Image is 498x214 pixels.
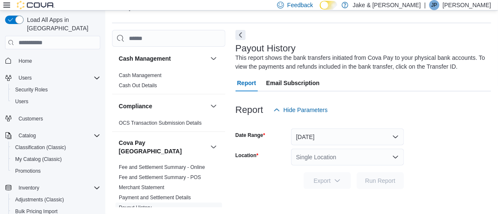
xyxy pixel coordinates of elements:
span: Feedback [287,1,313,9]
span: Home [19,58,32,64]
button: Promotions [8,165,104,177]
input: Dark Mode [320,1,337,10]
span: Adjustments (Classic) [15,196,64,203]
button: Export [304,172,351,189]
h3: Report [236,105,263,115]
div: Compliance [112,118,225,131]
button: Customers [2,112,104,125]
h3: Payout History [236,43,296,53]
button: My Catalog (Classic) [8,153,104,165]
a: Fee and Settlement Summary - Online [119,164,205,170]
span: Load All Apps in [GEOGRAPHIC_DATA] [24,16,100,32]
span: Catalog [15,131,100,141]
a: My Catalog (Classic) [12,154,65,164]
button: Cova Pay [GEOGRAPHIC_DATA] [209,142,219,152]
span: Payment and Settlement Details [119,194,191,201]
span: Run Report [365,177,396,185]
span: Users [15,98,28,105]
a: Payment and Settlement Details [119,195,191,201]
label: Location [236,152,259,159]
button: Adjustments (Classic) [8,194,104,206]
span: Hide Parameters [284,106,328,114]
span: Cash Management [119,72,161,79]
span: Users [15,73,100,83]
div: This report shows the bank transfers initiated from Cova Pay to your physical bank accounts. To v... [236,53,487,71]
span: Export [309,172,346,189]
span: Classification (Classic) [15,144,66,151]
a: Users [12,96,32,107]
button: Cash Management [209,53,219,64]
label: Date Range [236,132,265,139]
h3: Cash Management [119,54,171,63]
a: Home [15,56,35,66]
a: Security Roles [12,85,51,95]
span: Inventory [15,183,100,193]
span: Promotions [15,168,41,174]
span: Payout History [119,204,152,211]
span: Catalog [19,132,36,139]
button: Cash Management [119,54,207,63]
button: Classification (Classic) [8,142,104,153]
button: Catalog [15,131,39,141]
span: Home [15,55,100,66]
button: Users [2,72,104,84]
span: Fee and Settlement Summary - POS [119,174,201,181]
button: Inventory [2,182,104,194]
div: Cash Management [112,70,225,94]
span: Customers [15,113,100,124]
a: Adjustments (Classic) [12,195,67,205]
button: Users [8,96,104,107]
button: Compliance [119,102,207,110]
a: Fee and Settlement Summary - POS [119,174,201,180]
button: Inventory [15,183,43,193]
button: Compliance [209,101,219,111]
span: Security Roles [15,86,48,93]
button: Security Roles [8,84,104,96]
a: Payout History [119,205,152,211]
span: Inventory [19,185,39,191]
span: Report [237,75,256,91]
span: My Catalog (Classic) [15,156,62,163]
span: Customers [19,115,43,122]
span: Fee and Settlement Summary - Online [119,164,205,171]
span: Users [19,75,32,81]
button: Catalog [2,130,104,142]
button: Cova Pay [GEOGRAPHIC_DATA] [119,139,207,155]
a: Merchant Statement [119,185,164,190]
span: Cash Out Details [119,82,157,89]
span: My Catalog (Classic) [12,154,100,164]
button: Next [236,30,246,40]
span: Users [12,96,100,107]
button: Open list of options [392,154,399,160]
button: Home [2,54,104,67]
a: OCS Transaction Submission Details [119,120,202,126]
a: Classification (Classic) [12,142,70,152]
a: Cash Management [119,72,161,78]
span: Security Roles [12,85,100,95]
span: Email Subscription [266,75,320,91]
img: Cova [17,1,55,9]
span: Classification (Classic) [12,142,100,152]
span: Merchant Statement [119,184,164,191]
button: Hide Parameters [270,102,331,118]
button: Users [15,73,35,83]
a: Cash Out Details [119,83,157,88]
span: Adjustments (Classic) [12,195,100,205]
span: Promotions [12,166,100,176]
button: Run Report [357,172,404,189]
a: Customers [15,114,46,124]
button: [DATE] [291,128,404,145]
h3: Compliance [119,102,152,110]
a: Promotions [12,166,44,176]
